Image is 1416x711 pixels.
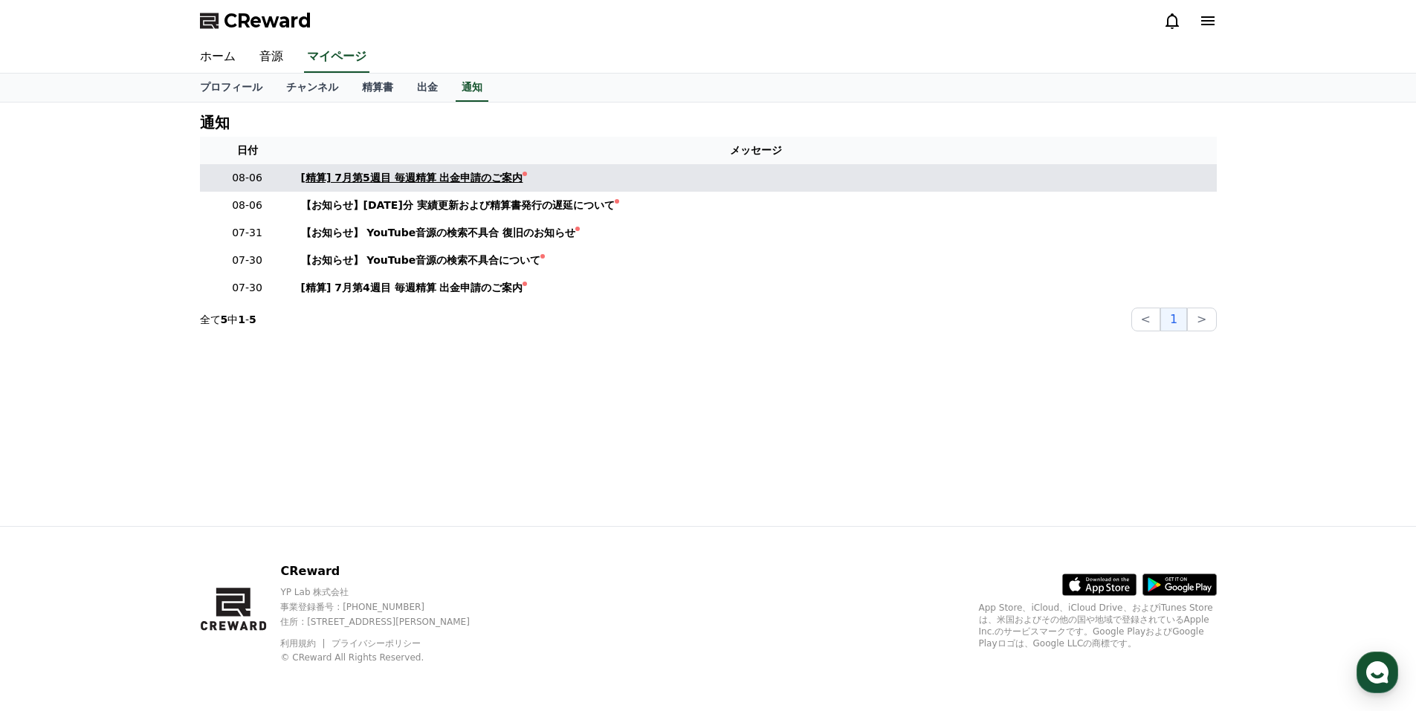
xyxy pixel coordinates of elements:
span: CReward [224,9,311,33]
th: 日付 [200,137,295,164]
button: > [1187,308,1216,331]
span: Home [38,493,64,505]
strong: 5 [249,314,256,325]
a: [精算] 7月第4週目 毎週精算 出金申請のご案内 [301,280,1211,296]
p: 住所 : [STREET_ADDRESS][PERSON_NAME] [280,616,495,628]
div: 【お知らせ】[DATE]分 実績更新および精算書発行の遅延について [301,198,615,213]
a: マイページ [304,42,369,73]
a: CReward [200,9,311,33]
a: 利用規約 [280,638,327,649]
a: Messages [98,471,192,508]
p: 07-30 [206,253,289,268]
th: メッセージ [295,137,1217,164]
strong: 1 [238,314,245,325]
a: ホーム [188,42,248,73]
a: Home [4,471,98,508]
p: 07-30 [206,280,289,296]
p: YP Lab 株式会社 [280,586,495,598]
a: 音源 [248,42,295,73]
a: プロフィール [188,74,274,102]
a: 【お知らせ】 YouTube音源の検索不具合 復旧のお知らせ [301,225,1211,241]
p: 07-31 [206,225,289,241]
a: 【お知らせ】 YouTube音源の検索不具合について [301,253,1211,268]
div: 【お知らせ】 YouTube音源の検索不具合 復旧のお知らせ [301,225,576,241]
span: Settings [220,493,256,505]
a: プライバシーポリシー [332,638,421,649]
p: 事業登録番号 : [PHONE_NUMBER] [280,601,495,613]
a: チャンネル [274,74,350,102]
div: 【お知らせ】 YouTube音源の検索不具合について [301,253,541,268]
p: 全て 中 - [200,312,256,327]
button: < [1131,308,1160,331]
a: 精算書 [350,74,405,102]
strong: 5 [221,314,228,325]
p: CReward [280,562,495,580]
h4: 通知 [200,114,230,131]
button: 1 [1160,308,1187,331]
a: 通知 [456,74,488,102]
div: [精算] 7月第5週目 毎週精算 出金申請のご案内 [301,170,523,186]
a: [精算] 7月第5週目 毎週精算 出金申請のご案内 [301,170,1211,186]
span: Messages [123,494,167,506]
a: Settings [192,471,285,508]
p: © CReward All Rights Reserved. [280,652,495,663]
p: 08-06 [206,198,289,213]
a: 出金 [405,74,450,102]
div: [精算] 7月第4週目 毎週精算 出金申請のご案内 [301,280,523,296]
p: App Store、iCloud、iCloud Drive、およびiTunes Storeは、米国およびその他の国や地域で登録されているApple Inc.のサービスマークです。Google P... [979,602,1217,649]
a: 【お知らせ】[DATE]分 実績更新および精算書発行の遅延について [301,198,1211,213]
p: 08-06 [206,170,289,186]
